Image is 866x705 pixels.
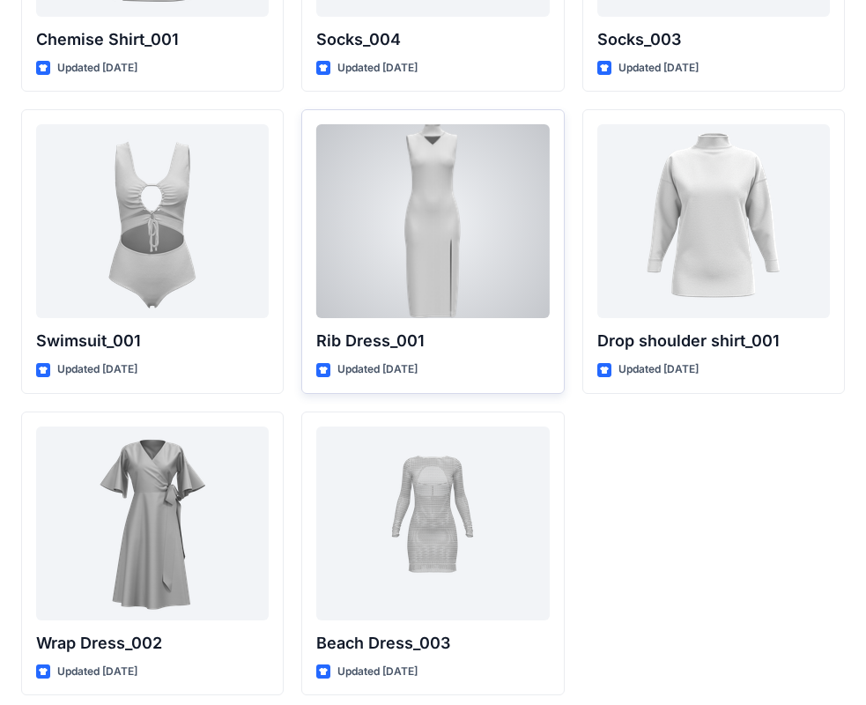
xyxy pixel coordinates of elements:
[36,27,269,52] p: Chemise Shirt_001
[57,663,137,681] p: Updated [DATE]
[597,124,830,318] a: Drop shoulder shirt_001
[36,329,269,353] p: Swimsuit_001
[316,329,549,353] p: Rib Dress_001
[316,27,549,52] p: Socks_004
[597,329,830,353] p: Drop shoulder shirt_001
[57,59,137,78] p: Updated [DATE]
[316,124,549,318] a: Rib Dress_001
[36,427,269,620] a: Wrap Dress_002
[337,663,418,681] p: Updated [DATE]
[36,631,269,656] p: Wrap Dress_002
[36,124,269,318] a: Swimsuit_001
[337,360,418,379] p: Updated [DATE]
[597,27,830,52] p: Socks_003
[57,360,137,379] p: Updated [DATE]
[618,360,699,379] p: Updated [DATE]
[316,427,549,620] a: Beach Dress_003
[337,59,418,78] p: Updated [DATE]
[618,59,699,78] p: Updated [DATE]
[316,631,549,656] p: Beach Dress_003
